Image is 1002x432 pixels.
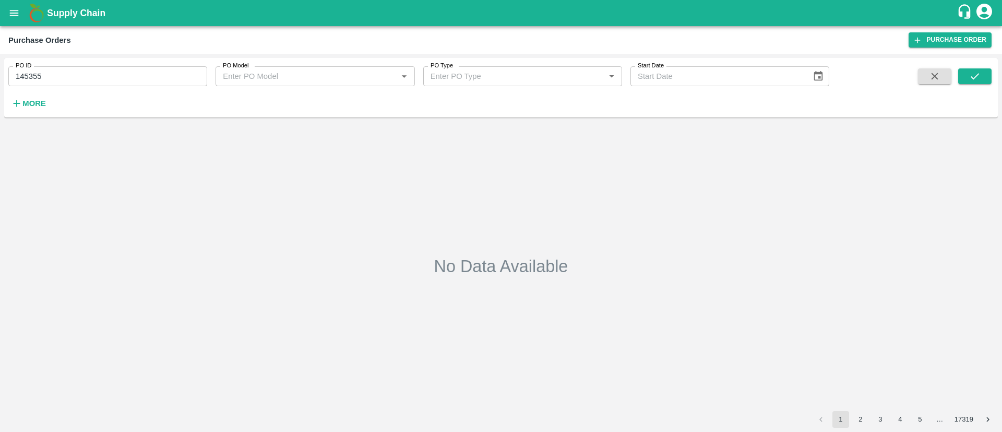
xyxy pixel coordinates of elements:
[951,411,976,428] button: Go to page 17319
[431,62,453,70] label: PO Type
[638,62,664,70] label: Start Date
[434,256,568,277] h2: No Data Available
[47,8,105,18] b: Supply Chain
[980,411,996,428] button: Go to next page
[219,69,380,83] input: Enter PO Model
[811,411,998,428] nav: pagination navigation
[397,69,411,83] button: Open
[8,95,49,112] button: More
[426,69,588,83] input: Enter PO Type
[852,411,869,428] button: Go to page 2
[832,411,849,428] button: page 1
[912,411,928,428] button: Go to page 5
[630,66,804,86] input: Start Date
[605,69,618,83] button: Open
[2,1,26,25] button: open drawer
[8,33,71,47] div: Purchase Orders
[872,411,889,428] button: Go to page 3
[26,3,47,24] img: logo
[22,99,46,108] strong: More
[975,2,994,24] div: account of current user
[909,32,992,48] a: Purchase Order
[892,411,909,428] button: Go to page 4
[8,66,207,86] input: Enter PO ID
[957,4,975,22] div: customer-support
[16,62,31,70] label: PO ID
[223,62,249,70] label: PO Model
[932,415,948,425] div: …
[47,6,957,20] a: Supply Chain
[808,66,828,86] button: Choose date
